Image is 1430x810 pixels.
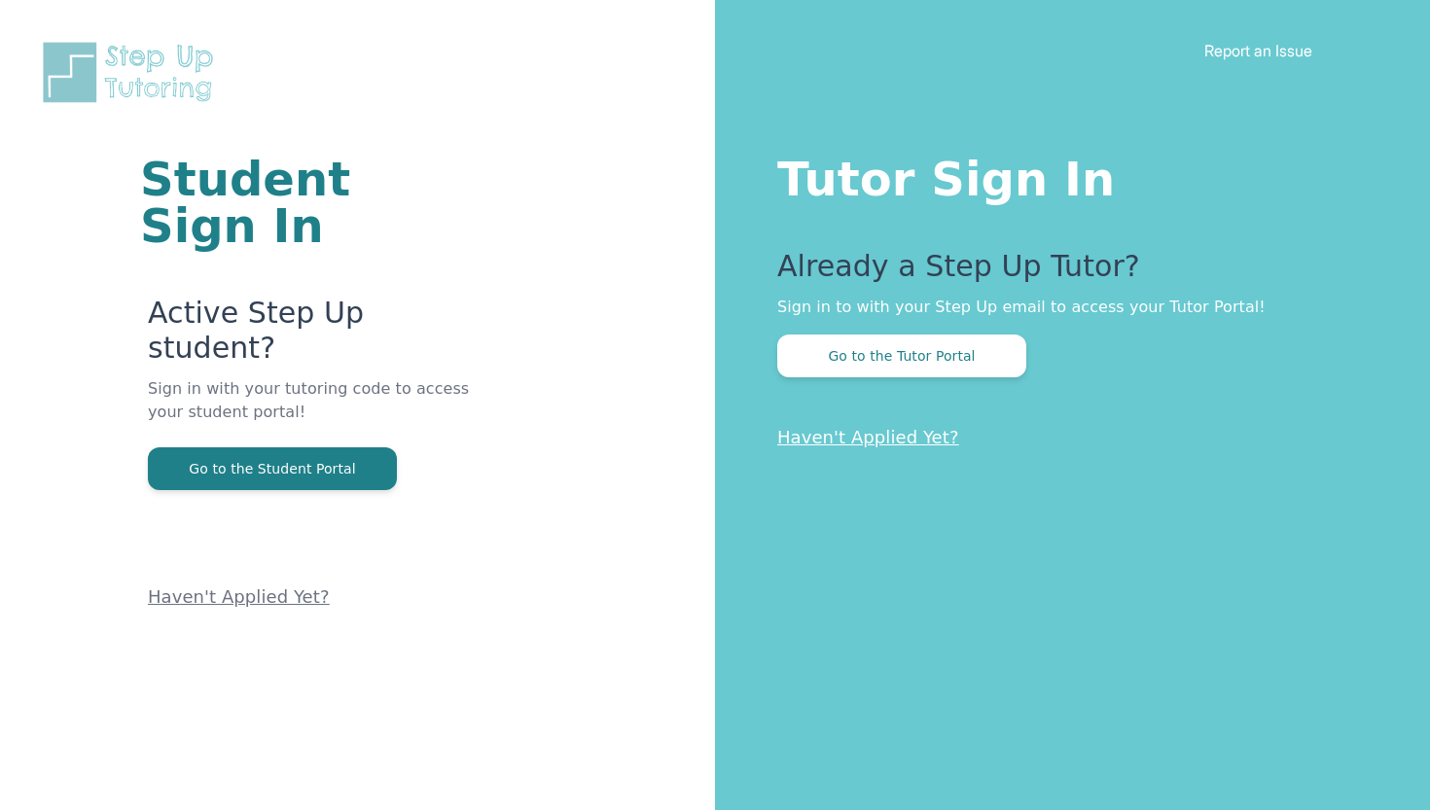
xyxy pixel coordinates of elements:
[148,459,397,477] a: Go to the Student Portal
[39,39,226,106] img: Step Up Tutoring horizontal logo
[777,335,1026,377] button: Go to the Tutor Portal
[148,296,482,377] p: Active Step Up student?
[148,377,482,447] p: Sign in with your tutoring code to access your student portal!
[777,427,959,447] a: Haven't Applied Yet?
[148,586,330,607] a: Haven't Applied Yet?
[777,148,1352,202] h1: Tutor Sign In
[777,249,1352,296] p: Already a Step Up Tutor?
[148,447,397,490] button: Go to the Student Portal
[1204,41,1312,60] a: Report an Issue
[777,346,1026,365] a: Go to the Tutor Portal
[777,296,1352,319] p: Sign in to with your Step Up email to access your Tutor Portal!
[140,156,482,249] h1: Student Sign In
